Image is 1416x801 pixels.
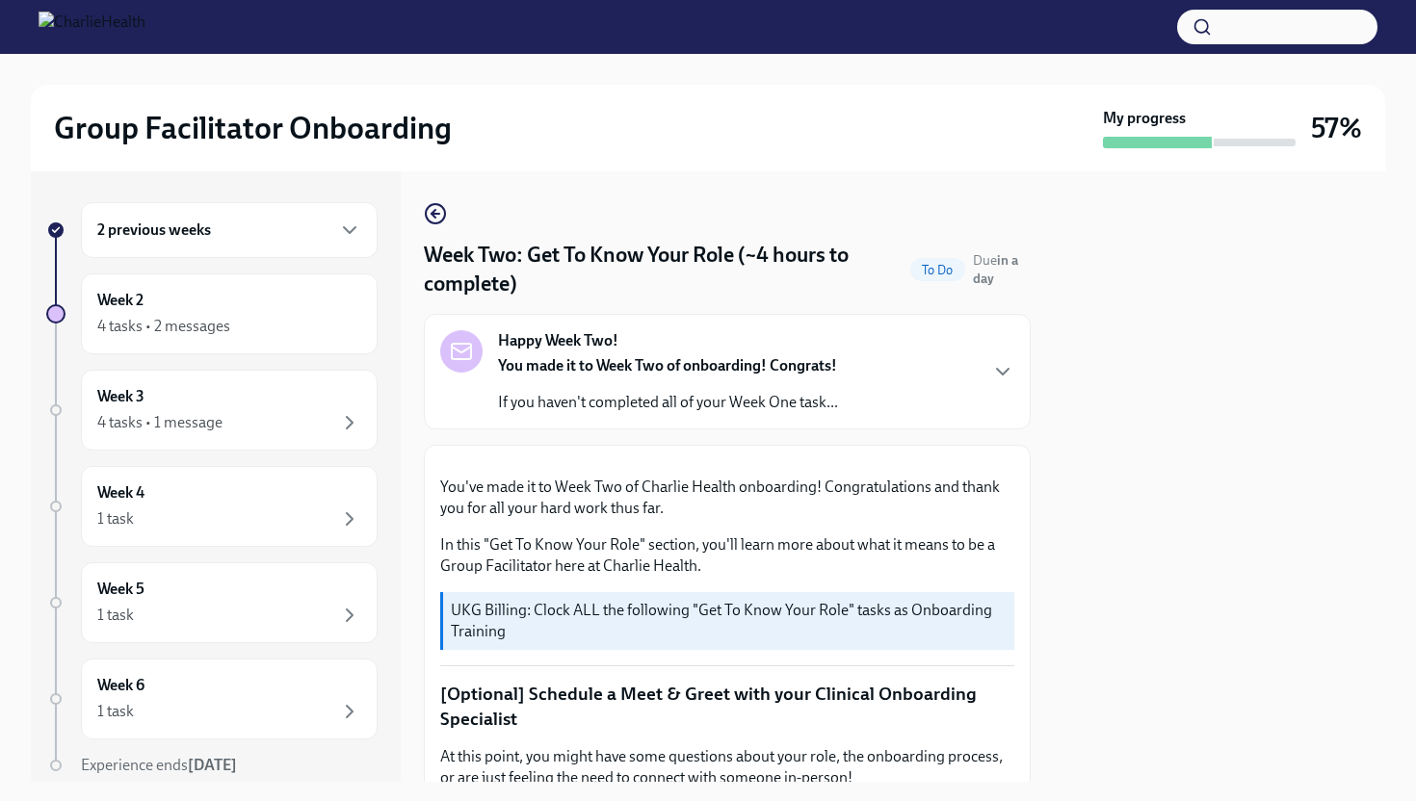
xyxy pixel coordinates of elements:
p: [Optional] Schedule a Meet & Greet with your Clinical Onboarding Specialist [440,682,1014,731]
h6: Week 2 [97,290,144,311]
div: 1 task [97,508,134,530]
a: Week 24 tasks • 2 messages [46,273,378,354]
div: 1 task [97,701,134,722]
a: Week 61 task [46,659,378,739]
h2: Group Facilitator Onboarding [54,109,452,147]
span: Experience ends [81,756,237,774]
span: To Do [910,263,965,277]
a: Week 34 tasks • 1 message [46,370,378,451]
h3: 57% [1311,111,1362,145]
div: 4 tasks • 2 messages [97,316,230,337]
div: 2 previous weeks [81,202,378,258]
strong: [DATE] [188,756,237,774]
p: You've made it to Week Two of Charlie Health onboarding! Congratulations and thank you for all yo... [440,477,1014,519]
span: August 15th, 2025 09:00 [973,251,1032,288]
p: In this "Get To Know Your Role" section, you'll learn more about what it means to be a Group Faci... [440,534,1014,577]
strong: You made it to Week Two of onboarding! Congrats! [498,356,837,375]
div: 4 tasks • 1 message [97,412,223,433]
a: Week 41 task [46,466,378,547]
p: If you haven't completed all of your Week One task... [498,392,838,413]
img: CharlieHealth [39,12,145,42]
h6: Week 6 [97,675,144,696]
p: At this point, you might have some questions about your role, the onboarding process, or are just... [440,746,1014,788]
a: Week 51 task [46,562,378,643]
h6: Week 3 [97,386,144,407]
p: UKG Billing: Clock ALL the following "Get To Know Your Role" tasks as Onboarding Training [451,600,1007,642]
strong: Happy Week Two! [498,330,618,351]
strong: in a day [973,252,1018,287]
div: 1 task [97,605,134,626]
h6: Week 5 [97,579,144,600]
h6: 2 previous weeks [97,220,211,241]
span: Due [973,252,1018,287]
h4: Week Two: Get To Know Your Role (~4 hours to complete) [424,241,903,298]
h6: Week 4 [97,482,144,504]
strong: My progress [1103,108,1186,129]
